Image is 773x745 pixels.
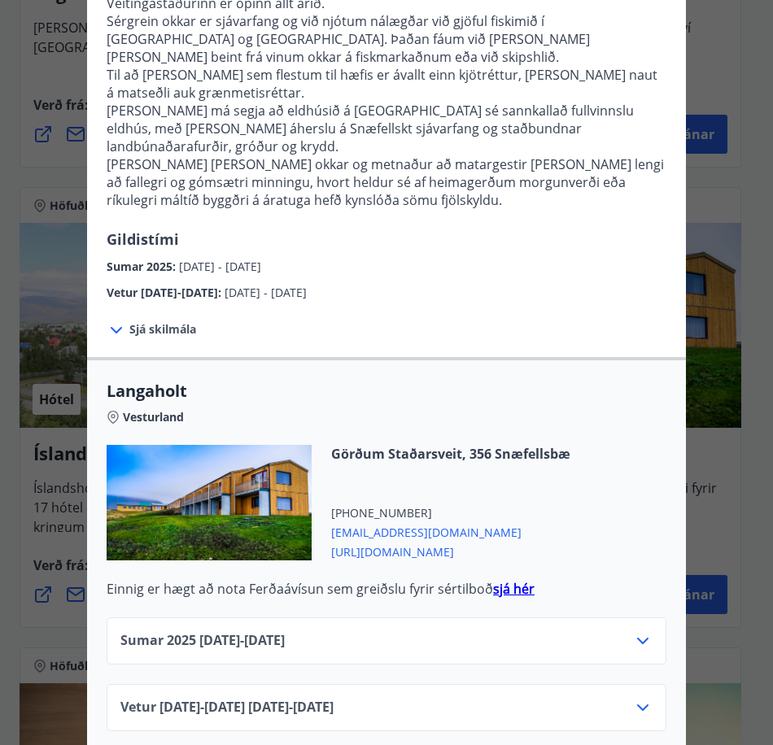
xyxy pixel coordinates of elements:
p: [PERSON_NAME] má segja að eldhúsið á [GEOGRAPHIC_DATA] sé sannkallað fullvinnslu eldhús, með [PER... [107,102,666,155]
p: [PERSON_NAME] [PERSON_NAME] okkar og metnaður að matargestir [PERSON_NAME] lengi að fallegri og g... [107,155,666,209]
span: [DATE] - [DATE] [179,259,261,274]
span: Vetur [DATE]-[DATE] : [107,285,225,300]
p: Til að [PERSON_NAME] sem flestum til hæfis er ávallt einn kjötréttur, [PERSON_NAME] naut á matseð... [107,66,666,102]
span: Sumar 2025 : [107,259,179,274]
p: Sérgrein okkar er sjávarfang og við njótum nálægðar við gjöful fiskimið í [GEOGRAPHIC_DATA] og [G... [107,12,666,66]
span: Gildistími [107,229,179,249]
span: [DATE] - [DATE] [225,285,307,300]
span: Langaholt [107,380,666,403]
span: Sjá skilmála [129,321,196,338]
